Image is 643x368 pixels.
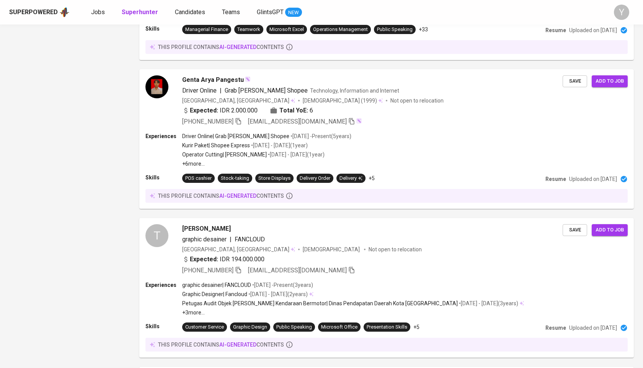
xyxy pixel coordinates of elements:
button: Add to job [592,75,628,87]
p: • [DATE] - [DATE] ( 3 years ) [458,300,518,307]
span: [DEMOGRAPHIC_DATA] [303,97,361,104]
div: Managerial Finance [185,26,228,33]
p: Resume [545,175,566,183]
div: Public Speaking [377,26,413,33]
p: Experiences [145,132,182,140]
span: [PHONE_NUMBER] [182,267,233,274]
span: [DEMOGRAPHIC_DATA] [303,246,361,253]
div: [GEOGRAPHIC_DATA], [GEOGRAPHIC_DATA] [182,246,295,253]
a: Superhunter [122,8,160,17]
p: • [DATE] - [DATE] ( 1 year ) [267,151,325,158]
img: magic_wand.svg [356,118,362,124]
span: NEW [285,9,302,16]
div: Graphic Design [233,324,267,331]
p: this profile contains contents [158,341,284,348]
p: • [DATE] - Present ( 3 years ) [251,281,313,289]
div: Teamwork [237,26,260,33]
p: +5 [413,323,419,331]
p: • [DATE] - [DATE] ( 2 years ) [247,290,308,298]
p: Experiences [145,281,182,289]
b: Superhunter [122,8,158,16]
p: Petugas Audit Objek [PERSON_NAME] Kendaraan Bermotor | Dinas Pendapatan Daerah Kota [GEOGRAPHIC_D... [182,300,458,307]
span: Grab [PERSON_NAME] Shopee [225,87,308,94]
p: this profile contains contents [158,192,284,200]
div: Customer Service [185,324,224,331]
p: Kurir Paket | Shopee Express [182,142,250,149]
span: Jobs [91,8,105,16]
b: Expected: [190,255,218,264]
div: IDR 2.000.000 [182,106,258,115]
a: Jobs [91,8,106,17]
p: Not open to relocation [390,97,444,104]
p: Uploaded on [DATE] [569,175,617,183]
span: Teams [222,8,240,16]
span: [PERSON_NAME] [182,224,231,233]
p: this profile contains contents [158,43,284,51]
p: Operator Cutting | [PERSON_NAME] [182,151,267,158]
p: Uploaded on [DATE] [569,26,617,34]
span: AI-generated [219,193,256,199]
div: Public Speaking [276,324,312,331]
p: +3 more ... [182,309,524,316]
p: +5 [369,174,375,182]
img: app logo [59,7,70,18]
span: AI-generated [219,342,256,348]
p: Skills [145,174,182,181]
span: [PHONE_NUMBER] [182,118,233,125]
p: Driver Online | Grab [PERSON_NAME] Shopee [182,132,289,140]
p: Graphic Designer | Fancloud [182,290,247,298]
div: Operations Management [313,26,368,33]
div: Y [614,5,629,20]
a: GlintsGPT NEW [257,8,302,17]
span: Save [566,77,583,86]
p: Resume [545,26,566,34]
div: Delivery Order [300,175,330,182]
span: Genta Arya Pangestu [182,75,244,85]
span: [EMAIL_ADDRESS][DOMAIN_NAME] [248,118,347,125]
div: Delivery [339,175,362,182]
span: 6 [310,106,313,115]
div: Microsoft Office [321,324,357,331]
p: • [DATE] - Present ( 5 years ) [289,132,351,140]
b: Expected: [190,106,218,115]
p: graphic desainer | FANCLOUD [182,281,251,289]
span: Save [566,226,583,234]
span: | [230,235,232,244]
a: Superpoweredapp logo [9,7,70,18]
span: [EMAIL_ADDRESS][DOMAIN_NAME] [248,267,347,274]
div: POS cashier [185,175,212,182]
div: Presentation Skills [367,324,407,331]
a: T[PERSON_NAME]graphic desainer|FANCLOUD[GEOGRAPHIC_DATA], [GEOGRAPHIC_DATA][DEMOGRAPHIC_DATA] Not... [139,218,634,358]
span: Driver Online [182,87,217,94]
div: Microsoft Excel [269,26,304,33]
p: Not open to relocation [369,246,422,253]
a: Candidates [175,8,207,17]
button: Add to job [592,224,628,236]
p: +6 more ... [182,160,351,168]
div: Stock-taking [221,175,249,182]
b: Total YoE: [279,106,308,115]
span: FANCLOUD [235,236,265,243]
a: Genta Arya PangestuDriver Online|Grab [PERSON_NAME] ShopeeTechnology, Information and Internet[GE... [139,69,634,209]
p: Uploaded on [DATE] [569,324,617,332]
p: Skills [145,322,182,330]
a: Teams [222,8,242,17]
div: [GEOGRAPHIC_DATA], [GEOGRAPHIC_DATA] [182,97,295,104]
img: magic_wand.svg [245,76,251,82]
p: Resume [545,324,566,332]
p: Skills [145,25,182,33]
div: (1999) [303,97,383,104]
div: IDR 194.000.000 [182,255,264,264]
button: Save [563,224,587,236]
div: Store Displays [258,175,290,182]
span: | [220,86,222,95]
div: Superpowered [9,8,58,17]
span: Technology, Information and Internet [310,88,399,94]
span: Add to job [596,226,624,234]
p: • [DATE] - [DATE] ( 1 year ) [250,142,308,149]
div: T [145,224,168,247]
span: Add to job [596,77,624,86]
p: +33 [419,26,428,33]
span: Candidates [175,8,205,16]
span: GlintsGPT [257,8,284,16]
